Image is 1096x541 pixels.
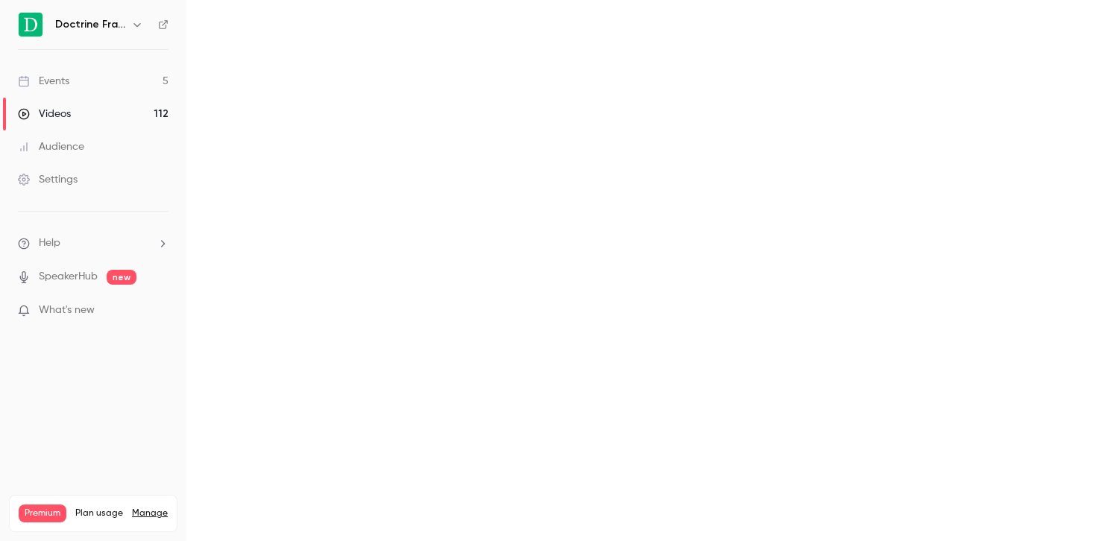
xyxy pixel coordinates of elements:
[75,507,123,519] span: Plan usage
[39,303,95,318] span: What's new
[107,270,136,285] span: new
[39,235,60,251] span: Help
[39,269,98,285] a: SpeakerHub
[19,504,66,522] span: Premium
[132,507,168,519] a: Manage
[18,74,69,89] div: Events
[19,13,42,37] img: Doctrine France
[151,304,169,317] iframe: Noticeable Trigger
[18,235,169,251] li: help-dropdown-opener
[18,107,71,121] div: Videos
[55,17,125,32] h6: Doctrine France
[18,139,84,154] div: Audience
[18,172,78,187] div: Settings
